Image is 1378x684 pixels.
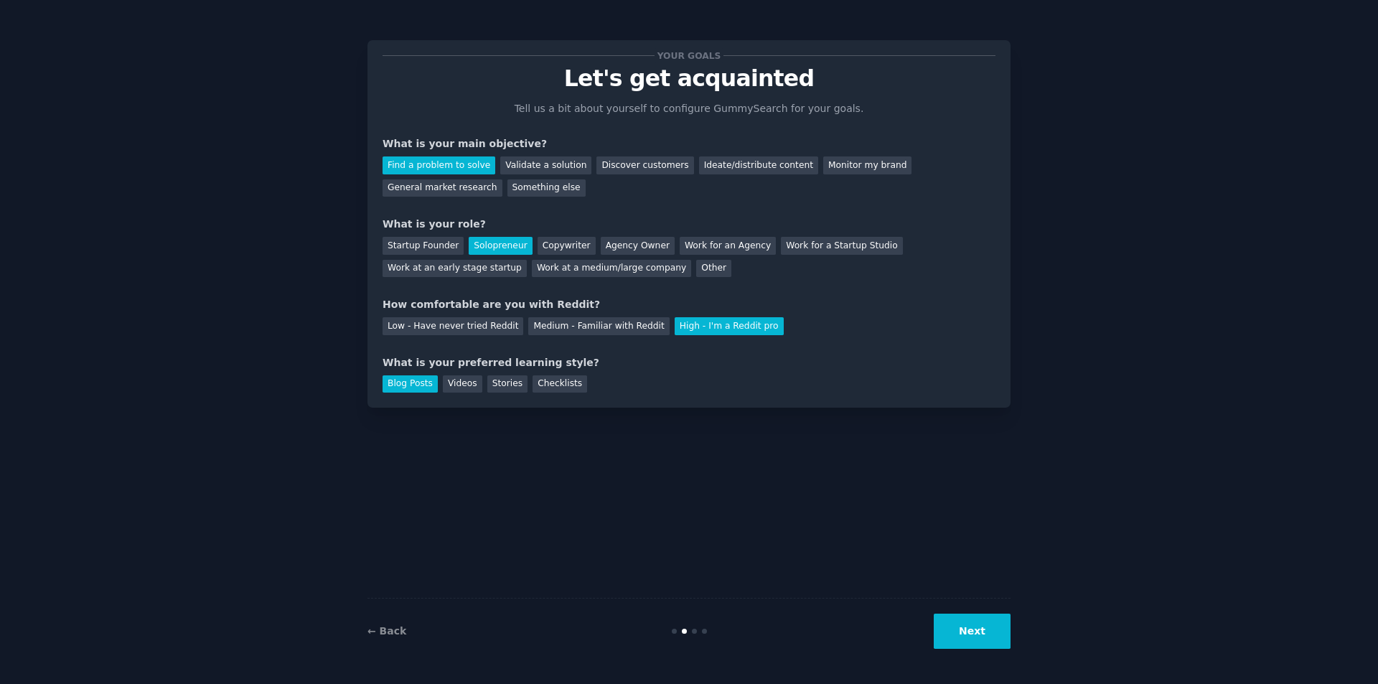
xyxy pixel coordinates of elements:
p: Tell us a bit about yourself to configure GummySearch for your goals. [508,101,870,116]
div: Work at an early stage startup [383,260,527,278]
div: Validate a solution [500,156,591,174]
div: Work for a Startup Studio [781,237,902,255]
div: Find a problem to solve [383,156,495,174]
div: Medium - Familiar with Reddit [528,317,669,335]
div: Agency Owner [601,237,675,255]
div: What is your main objective? [383,136,995,151]
button: Next [934,614,1011,649]
div: What is your role? [383,217,995,232]
div: Something else [507,179,586,197]
div: Stories [487,375,528,393]
div: Low - Have never tried Reddit [383,317,523,335]
div: Blog Posts [383,375,438,393]
div: General market research [383,179,502,197]
div: High - I'm a Reddit pro [675,317,784,335]
div: Monitor my brand [823,156,911,174]
span: Your goals [655,48,723,63]
p: Let's get acquainted [383,66,995,91]
div: What is your preferred learning style? [383,355,995,370]
div: Startup Founder [383,237,464,255]
div: Ideate/distribute content [699,156,818,174]
div: Checklists [533,375,587,393]
a: ← Back [367,625,406,637]
div: Discover customers [596,156,693,174]
div: Copywriter [538,237,596,255]
div: How comfortable are you with Reddit? [383,297,995,312]
div: Work at a medium/large company [532,260,691,278]
div: Other [696,260,731,278]
div: Solopreneur [469,237,532,255]
div: Work for an Agency [680,237,776,255]
div: Videos [443,375,482,393]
